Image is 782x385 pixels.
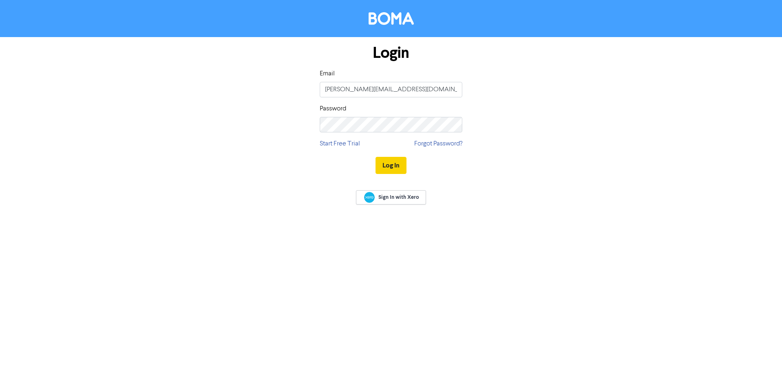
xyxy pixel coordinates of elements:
[320,104,346,114] label: Password
[320,139,360,149] a: Start Free Trial
[414,139,462,149] a: Forgot Password?
[320,44,462,62] h1: Login
[356,190,426,205] a: Sign In with Xero
[320,69,335,79] label: Email
[369,12,414,25] img: BOMA Logo
[376,157,406,174] button: Log In
[364,192,375,203] img: Xero logo
[378,194,419,201] span: Sign In with Xero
